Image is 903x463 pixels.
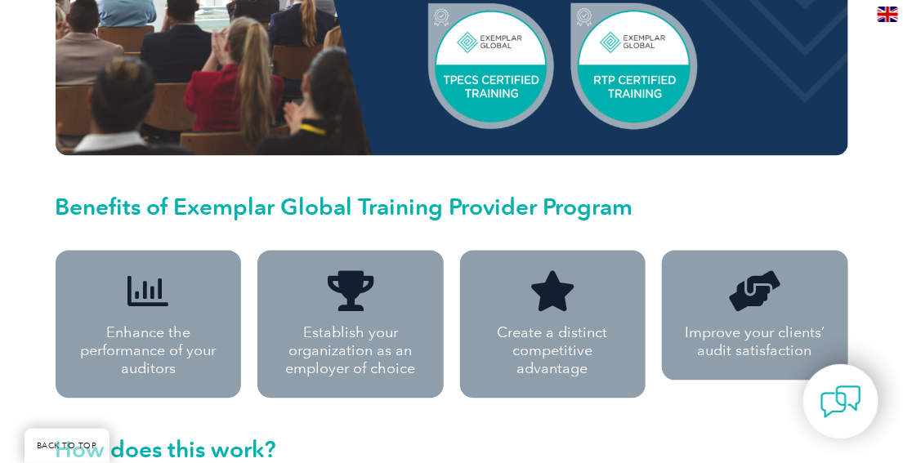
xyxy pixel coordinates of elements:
[820,381,861,422] img: contact-chat.png
[878,7,898,22] img: en
[56,194,848,220] h2: Benefits of Exemplar Global Training Provider Program
[25,429,110,463] a: BACK TO TOP
[76,324,221,378] p: Enhance the performance of your auditors
[56,437,848,463] h2: How does this work?
[682,324,828,360] p: Improve your clients’ audit satisfaction
[481,324,626,378] p: Create a distinct competitive advantage
[275,324,426,378] p: Establish your organization as an employer of choice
